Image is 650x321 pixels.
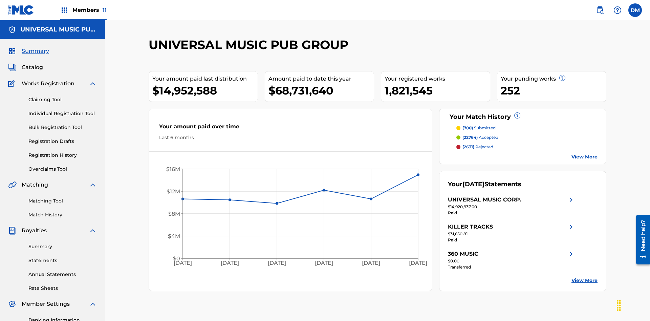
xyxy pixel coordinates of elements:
[174,260,192,266] tspan: [DATE]
[462,144,474,149] span: (2631)
[448,231,575,237] div: $31,650.81
[593,3,607,17] a: Public Search
[268,260,286,266] tspan: [DATE]
[8,181,17,189] img: Matching
[28,211,97,218] a: Match History
[159,134,422,141] div: Last 6 months
[571,277,598,284] a: View More
[22,300,70,308] span: Member Settings
[448,258,575,264] div: $0.00
[8,227,16,235] img: Royalties
[8,47,16,55] img: Summary
[8,63,43,71] a: CatalogCatalog
[89,300,97,308] img: expand
[22,181,48,189] span: Matching
[631,212,650,268] iframe: Resource Center
[462,125,473,130] span: (700)
[462,144,493,150] p: rejected
[28,243,97,250] a: Summary
[28,197,97,205] a: Matching Tool
[456,125,598,131] a: (700) submitted
[173,255,180,262] tspan: $0
[28,124,97,131] a: Bulk Registration Tool
[28,152,97,159] a: Registration History
[89,227,97,235] img: expand
[448,210,575,216] div: Paid
[462,135,478,140] span: (22764)
[448,180,521,189] div: Your Statements
[22,227,47,235] span: Royalties
[501,83,606,98] div: 252
[501,75,606,83] div: Your pending works
[385,83,490,98] div: 1,821,545
[462,125,496,131] p: submitted
[613,295,624,316] div: Drag
[448,250,575,270] a: 360 MUSICright chevron icon$0.00Transferred
[567,223,575,231] img: right chevron icon
[28,271,97,278] a: Annual Statements
[448,223,493,231] div: KILLER TRACKS
[571,153,598,160] a: View More
[448,223,575,243] a: KILLER TRACKSright chevron icon$31,650.81Paid
[448,204,575,210] div: $14,920,937.00
[567,250,575,258] img: right chevron icon
[385,75,490,83] div: Your registered works
[268,75,374,83] div: Amount paid to date this year
[167,188,180,195] tspan: $12M
[448,250,478,258] div: 360 MUSIC
[28,166,97,173] a: Overclaims Tool
[456,144,598,150] a: (2631) rejected
[152,83,258,98] div: $14,952,588
[103,7,107,13] span: 11
[152,75,258,83] div: Your amount paid last distribution
[28,110,97,117] a: Individual Registration Tool
[22,47,49,55] span: Summary
[22,80,74,88] span: Works Registration
[596,6,604,14] img: search
[448,196,521,204] div: UNIVERSAL MUSIC CORP.
[462,180,484,188] span: [DATE]
[159,123,422,134] div: Your amount paid over time
[515,113,520,118] span: ?
[567,196,575,204] img: right chevron icon
[8,26,16,34] img: Accounts
[409,260,428,266] tspan: [DATE]
[462,134,498,141] p: accepted
[8,300,16,308] img: Member Settings
[168,233,180,239] tspan: $4M
[456,134,598,141] a: (22764) accepted
[28,96,97,103] a: Claiming Tool
[448,264,575,270] div: Transferred
[448,196,575,216] a: UNIVERSAL MUSIC CORP.right chevron icon$14,920,937.00Paid
[22,63,43,71] span: Catalog
[28,285,97,292] a: Rate Sheets
[168,211,180,217] tspan: $8M
[611,3,624,17] div: Help
[448,237,575,243] div: Paid
[28,257,97,264] a: Statements
[560,75,565,81] span: ?
[28,138,97,145] a: Registration Drafts
[20,26,97,34] h5: UNIVERSAL MUSIC PUB GROUP
[8,80,17,88] img: Works Registration
[362,260,380,266] tspan: [DATE]
[8,63,16,71] img: Catalog
[60,6,68,14] img: Top Rightsholders
[221,260,239,266] tspan: [DATE]
[89,80,97,88] img: expand
[448,112,598,122] div: Your Match History
[613,6,622,14] img: help
[628,3,642,17] div: User Menu
[616,288,650,321] iframe: Chat Widget
[89,181,97,189] img: expand
[166,166,180,172] tspan: $16M
[315,260,333,266] tspan: [DATE]
[149,37,352,52] h2: UNIVERSAL MUSIC PUB GROUP
[8,5,34,15] img: MLC Logo
[72,6,107,14] span: Members
[8,47,49,55] a: SummarySummary
[268,83,374,98] div: $68,731,640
